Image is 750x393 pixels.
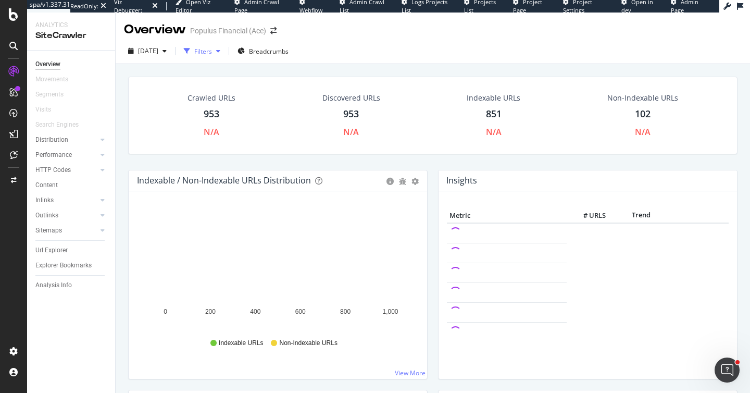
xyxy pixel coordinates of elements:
[343,107,359,121] div: 953
[250,308,260,315] text: 400
[35,21,107,30] div: Analytics
[70,2,98,10] div: ReadOnly:
[35,150,72,161] div: Performance
[35,260,92,271] div: Explorer Bookmarks
[295,308,306,315] text: 600
[205,308,216,315] text: 200
[204,107,219,121] div: 953
[35,225,62,236] div: Sitemaps
[35,210,97,221] a: Outlinks
[635,126,651,138] div: N/A
[411,178,419,185] div: gear
[607,93,678,103] div: Non-Indexable URLs
[187,93,235,103] div: Crawled URLs
[35,245,68,256] div: Url Explorer
[340,308,351,315] text: 800
[322,93,380,103] div: Discovered URLs
[190,26,266,36] div: Populus Financial (Ace)
[249,47,289,56] span: Breadcrumbs
[279,339,337,348] span: Non-Indexable URLs
[180,43,224,59] button: Filters
[35,180,108,191] a: Content
[204,126,219,138] div: N/A
[35,74,68,85] div: Movements
[35,280,108,291] a: Analysis Info
[219,339,263,348] span: Indexable URLs
[446,174,477,188] h4: Insights
[164,308,167,315] text: 0
[35,59,60,70] div: Overview
[35,280,72,291] div: Analysis Info
[35,119,79,130] div: Search Engines
[35,74,79,85] a: Movements
[194,47,212,56] div: Filters
[137,175,311,186] div: Indexable / Non-Indexable URLs Distribution
[715,358,740,383] iframe: Intercom live chat
[138,46,158,55] span: 2025 Sep. 17th
[35,260,108,271] a: Explorer Bookmarks
[567,208,608,224] th: # URLS
[467,93,520,103] div: Indexable URLs
[299,6,323,14] span: Webflow
[35,134,97,145] a: Distribution
[382,308,398,315] text: 1,000
[233,43,293,59] button: Breadcrumbs
[635,107,651,121] div: 102
[35,104,61,115] a: Visits
[386,178,394,185] div: circle-info
[35,89,64,100] div: Segments
[35,104,51,115] div: Visits
[35,245,108,256] a: Url Explorer
[608,208,674,224] th: Trend
[35,165,71,176] div: HTTP Codes
[35,195,54,206] div: Inlinks
[35,165,97,176] a: HTTP Codes
[124,43,171,59] button: [DATE]
[35,134,68,145] div: Distribution
[35,89,74,100] a: Segments
[343,126,359,138] div: N/A
[35,225,97,236] a: Sitemaps
[35,195,97,206] a: Inlinks
[35,150,97,161] a: Performance
[35,180,58,191] div: Content
[486,126,502,138] div: N/A
[270,27,277,34] div: arrow-right-arrow-left
[137,208,419,329] svg: A chart.
[124,21,186,39] div: Overview
[447,208,567,224] th: Metric
[395,369,426,377] a: View More
[35,59,108,70] a: Overview
[486,107,502,121] div: 851
[35,119,89,130] a: Search Engines
[35,210,58,221] div: Outlinks
[35,30,107,42] div: SiteCrawler
[399,178,406,185] div: bug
